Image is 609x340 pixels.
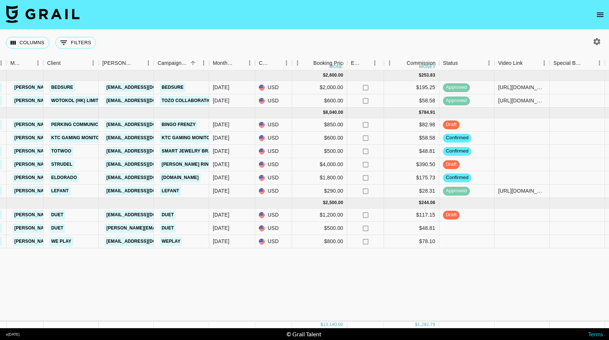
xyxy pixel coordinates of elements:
[188,58,198,68] button: Sort
[384,81,439,94] div: $195.25
[105,133,187,143] a: [EMAIL_ADDRESS][DOMAIN_NAME]
[384,208,439,222] div: $117.15
[255,118,292,132] div: USD
[160,237,182,246] a: WePlay
[292,132,347,145] div: $600.00
[292,208,347,222] div: $1,200.00
[32,57,43,69] button: Menu
[255,132,292,145] div: USD
[443,56,458,70] div: Status
[105,83,187,92] a: [EMAIL_ADDRESS][DOMAIN_NAME]
[6,37,49,49] button: Select columns
[49,186,71,196] a: Lefant
[49,160,74,169] a: Strudel
[351,56,361,70] div: Expenses: Remove Commission?
[271,58,281,68] button: Sort
[303,58,313,68] button: Sort
[213,56,234,70] div: Month Due
[49,173,79,182] a: Eldorado
[22,58,32,68] button: Sort
[234,58,244,68] button: Sort
[213,174,229,181] div: Jun '25
[320,322,323,328] div: $
[419,64,436,69] div: money
[384,235,439,248] div: $78.10
[584,58,594,68] button: Sort
[255,185,292,198] div: USD
[105,186,187,196] a: [EMAIL_ADDRESS][DOMAIN_NAME]
[105,160,187,169] a: [EMAIL_ADDRESS][DOMAIN_NAME]
[13,160,133,169] a: [PERSON_NAME][EMAIL_ADDRESS][DOMAIN_NAME]
[498,84,546,91] div: https://www.tiktok.com/@lukeandalexis1/video/7510301016139631918?_r=1&_t=ZT-8wnIPPZFUn0
[494,56,550,70] div: Video Link
[443,211,460,218] span: draft
[213,238,229,245] div: Jul '25
[213,121,229,128] div: Jun '25
[47,56,61,70] div: Client
[160,186,181,196] a: Lefant
[286,330,321,338] div: © Grail Talent
[49,210,65,220] a: Duet
[99,56,154,70] div: Booker
[13,133,133,143] a: [PERSON_NAME][EMAIL_ADDRESS][DOMAIN_NAME]
[292,171,347,185] div: $1,800.00
[313,56,346,70] div: Booking Price
[105,96,187,105] a: [EMAIL_ADDRESS][DOMAIN_NAME]
[292,235,347,248] div: $800.00
[292,145,347,158] div: $500.00
[421,72,435,78] div: 253.83
[133,58,143,68] button: Sort
[49,133,105,143] a: KTC Gaming Monitor
[292,81,347,94] div: $2,000.00
[347,56,384,70] div: Expenses: Remove Commission?
[143,57,154,69] button: Menu
[13,147,133,156] a: [PERSON_NAME][EMAIL_ADDRESS][DOMAIN_NAME]
[523,58,533,68] button: Sort
[361,58,372,68] button: Sort
[160,96,217,105] a: TOZO collaboration
[255,56,292,70] div: Currency
[6,332,20,337] div: v [DATE]
[213,211,229,218] div: Jul '25
[439,56,494,70] div: Status
[421,109,435,116] div: 784.91
[323,109,325,116] div: $
[255,222,292,235] div: USD
[88,57,99,69] button: Menu
[384,57,395,69] button: Menu
[292,118,347,132] div: $850.00
[330,64,346,69] div: money
[255,235,292,248] div: USD
[160,133,215,143] a: KTC Gaming Monitor
[209,56,255,70] div: Month Due
[419,109,422,116] div: $
[255,145,292,158] div: USD
[160,173,201,182] a: [DOMAIN_NAME]
[61,58,71,68] button: Sort
[255,158,292,171] div: USD
[13,186,133,196] a: [PERSON_NAME][EMAIL_ADDRESS][DOMAIN_NAME]
[213,224,229,232] div: Jul '25
[105,120,187,129] a: [EMAIL_ADDRESS][DOMAIN_NAME]
[396,58,406,68] button: Sort
[594,57,605,69] button: Menu
[160,147,284,156] a: Smart Jewelry Bracelets with Letter Charms
[154,56,209,70] div: Campaign (Type)
[160,160,225,169] a: [PERSON_NAME] Ring 2025
[13,224,133,233] a: [PERSON_NAME][EMAIL_ADDRESS][DOMAIN_NAME]
[160,210,176,220] a: Duet
[13,96,133,105] a: [PERSON_NAME][EMAIL_ADDRESS][DOMAIN_NAME]
[213,147,229,155] div: Jun '25
[160,120,197,129] a: Bingo Frenzy
[384,171,439,185] div: $175.73
[323,322,343,328] div: 13,140.00
[458,58,468,68] button: Sort
[419,72,422,78] div: $
[498,56,523,70] div: Video Link
[498,187,546,194] div: https://www.tiktok.com/@lukeandalexis1/video/7514783937596640558?_r=1&_t=ZT-8x7n6fSjAeU
[384,118,439,132] div: $82.98
[443,148,471,155] span: confirmed
[323,200,325,206] div: $
[419,200,422,206] div: $
[292,222,347,235] div: $500.00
